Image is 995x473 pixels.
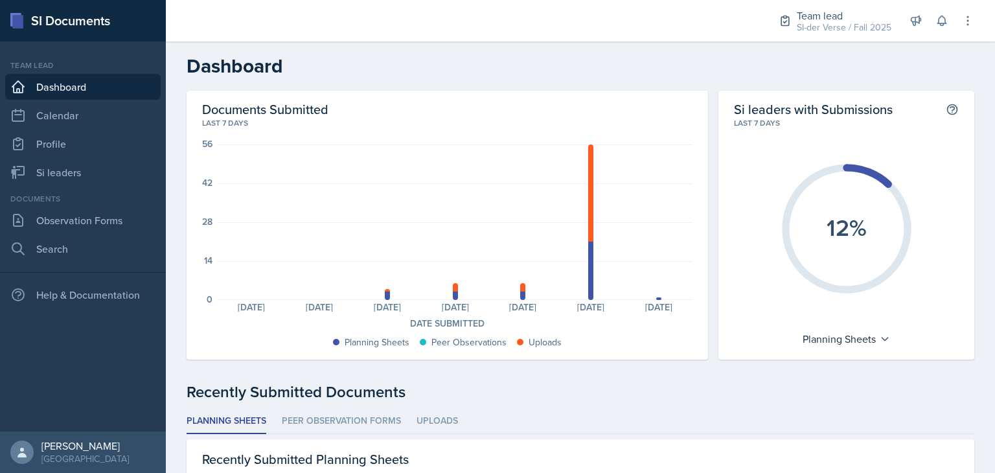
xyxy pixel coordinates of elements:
h2: Dashboard [187,54,974,78]
text: 12% [827,211,867,244]
div: [PERSON_NAME] [41,439,129,452]
li: Planning Sheets [187,409,266,434]
div: SI-der Verse / Fall 2025 [797,21,891,34]
h2: Si leaders with Submissions [734,101,893,117]
div: Help & Documentation [5,282,161,308]
div: Last 7 days [734,117,959,129]
div: Planning Sheets [796,329,897,349]
div: [DATE] [218,303,286,312]
div: 0 [207,295,212,304]
div: 56 [202,139,212,148]
a: Si leaders [5,159,161,185]
h2: Documents Submitted [202,101,692,117]
div: Team lead [5,60,161,71]
div: Date Submitted [202,317,692,330]
div: [GEOGRAPHIC_DATA] [41,452,129,465]
div: 28 [202,217,212,226]
li: Peer Observation Forms [282,409,401,434]
div: 14 [204,256,212,265]
div: [DATE] [625,303,693,312]
a: Search [5,236,161,262]
a: Dashboard [5,74,161,100]
div: 42 [202,178,212,187]
div: [DATE] [557,303,625,312]
a: Profile [5,131,161,157]
div: [DATE] [354,303,422,312]
div: Last 7 days [202,117,692,129]
div: [DATE] [489,303,557,312]
div: [DATE] [286,303,354,312]
div: Peer Observations [431,336,507,349]
a: Calendar [5,102,161,128]
div: Planning Sheets [345,336,409,349]
a: Observation Forms [5,207,161,233]
li: Uploads [417,409,458,434]
div: Recently Submitted Documents [187,380,974,404]
div: [DATE] [421,303,489,312]
div: Uploads [529,336,562,349]
div: Documents [5,193,161,205]
div: Team lead [797,8,891,23]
